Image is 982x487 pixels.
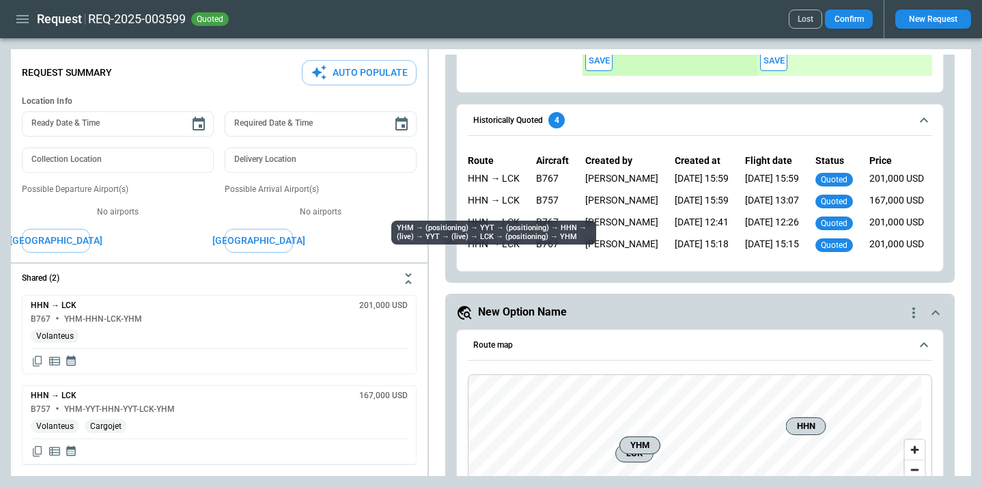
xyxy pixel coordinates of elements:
span: quoted [818,197,850,206]
div: [DATE] 15:59 [675,173,729,189]
span: HHN [792,419,820,433]
div: [DATE] 15:15 [745,238,799,255]
div: [PERSON_NAME] [585,217,658,233]
div: 4 [548,112,565,128]
span: Copy quote content [31,354,44,368]
div: Historically Quoted4 [468,144,932,265]
div: 167,000 USD [869,195,924,211]
span: quoted [194,14,226,24]
h6: 201,000 USD [359,301,408,310]
h5: New Option Name [478,305,567,320]
p: No airports [22,206,214,218]
button: New Option Namequote-option-actions [456,305,944,321]
h6: Shared (2) [22,274,59,283]
p: Request Summary [22,67,112,79]
span: Volanteus [31,331,79,342]
h6: YHM-YYT-HHN-YYT-LCK-YHM [64,405,175,414]
div: 201,000 USD [869,217,924,233]
div: 201,000 USD [869,173,924,189]
button: Choose date [185,111,212,138]
button: Save [585,51,613,71]
span: quoted [818,219,850,228]
div: YHM → (positioning) → YYT → (positioning) → HHN → (live) → YYT → (live) → LCK → (positioning) → YHM [391,221,596,245]
div: B767 [536,238,569,255]
button: Route map [468,330,932,361]
button: Lost [789,10,822,29]
div: [DATE] 12:26 [745,217,799,233]
div: [PERSON_NAME] [585,173,658,189]
button: Historically Quoted4 [468,105,932,136]
span: Save this aircraft quote and copy details to clipboard [585,51,613,71]
span: quoted [818,175,850,184]
div: YHM → (positioning) → HHN → (live) → LCK → (positioning) → YHM [468,173,520,189]
p: No airports [225,206,417,218]
span: Copy quote content [31,445,44,458]
button: [GEOGRAPHIC_DATA] [22,229,90,253]
button: New Request [895,10,971,29]
p: Route [468,155,520,167]
button: Auto Populate [302,60,417,85]
span: Save this aircraft quote and copy details to clipboard [760,51,787,71]
div: [PERSON_NAME] [585,195,658,211]
div: B767 [536,173,569,189]
span: Display detailed quote content [48,445,61,458]
h6: Location Info [22,96,417,107]
div: [DATE] 15:18 [675,238,729,255]
div: [PERSON_NAME] [585,238,658,255]
span: Cargojet [85,421,127,432]
h6: 167,000 USD [359,391,408,400]
div: [DATE] 12:41 [675,217,729,233]
p: Possible Departure Airport(s) [22,184,214,195]
span: quoted [818,240,850,250]
div: 201,000 USD [869,238,924,255]
h2: REQ-2025-003599 [88,11,186,27]
p: Created by [585,155,658,167]
p: Status [815,155,853,167]
div: YHM → (positioning) → YYT → (positioning) → HHN → (live) → YYT → (live) → LCK → (positioning) → YHM [468,195,520,211]
h6: Route map [473,341,513,350]
h1: Request [37,11,82,27]
p: Price [869,155,924,167]
button: Zoom out [905,460,925,479]
button: Choose date [388,111,415,138]
div: [DATE] 15:59 [675,195,729,211]
p: Created at [675,155,729,167]
button: Zoom in [905,440,925,460]
h6: Historically Quoted [473,116,543,125]
div: YHM → (positioning) → HHN → (live) → LCK → (positioning) → YHM [468,238,520,255]
span: Display quote schedule [65,354,77,368]
p: Aircraft [536,155,569,167]
div: quote-option-actions [906,305,922,321]
h6: B767 [31,315,51,324]
div: [DATE] 13:07 [745,195,799,211]
h6: YHM-HHN-LCK-YHM [64,315,142,324]
h6: HHN → LCK [31,391,76,400]
span: Display detailed quote content [48,354,61,368]
span: YHM [626,439,654,452]
h6: B757 [31,405,51,414]
p: Possible Arrival Airport(s) [225,184,417,195]
div: B757 [536,195,569,211]
div: [DATE] 15:59 [745,173,799,189]
button: Confirm [825,10,873,29]
p: Flight date [745,155,799,167]
button: Save [760,51,787,71]
span: Display quote schedule [65,445,77,458]
button: Shared (2) [22,262,417,295]
h6: HHN → LCK [31,301,76,310]
span: Volanteus [31,421,79,432]
button: [GEOGRAPHIC_DATA] [225,229,293,253]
